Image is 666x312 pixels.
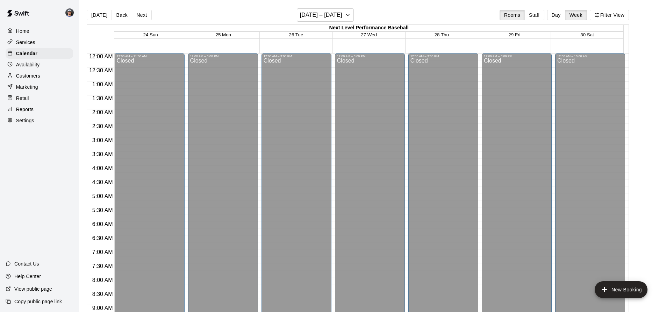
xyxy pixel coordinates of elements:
[557,55,623,58] div: 12:00 AM – 10:00 AM
[91,95,115,101] span: 1:30 AM
[143,32,158,37] button: 24 Sun
[16,117,34,124] p: Settings
[6,48,73,59] a: Calendar
[91,109,115,115] span: 2:00 AM
[91,235,115,241] span: 6:30 AM
[484,55,550,58] div: 12:00 AM – 3:00 PM
[91,123,115,129] span: 2:30 AM
[264,55,329,58] div: 12:00 AM – 3:00 PM
[580,32,594,37] button: 30 Sat
[6,93,73,103] a: Retail
[91,151,115,157] span: 3:30 AM
[6,104,73,115] a: Reports
[16,84,38,90] p: Marketing
[590,10,629,20] button: Filter View
[16,28,29,35] p: Home
[14,285,52,292] p: View public page
[216,32,231,37] button: 25 Mon
[112,10,132,20] button: Back
[14,298,62,305] p: Copy public page link
[524,10,544,20] button: Staff
[91,291,115,297] span: 8:30 AM
[64,6,79,20] div: Mason Edwards
[190,55,256,58] div: 12:00 AM – 3:00 PM
[16,95,29,102] p: Retail
[361,32,377,37] button: 27 Wed
[16,39,35,46] p: Services
[87,10,112,20] button: [DATE]
[595,281,647,298] button: add
[91,179,115,185] span: 4:30 AM
[6,26,73,36] a: Home
[6,115,73,126] a: Settings
[91,249,115,255] span: 7:00 AM
[91,263,115,269] span: 7:30 AM
[91,193,115,199] span: 5:00 AM
[508,32,520,37] button: 29 Fri
[16,106,34,113] p: Reports
[337,55,403,58] div: 12:00 AM – 3:00 PM
[65,8,74,17] img: Mason Edwards
[91,277,115,283] span: 8:00 AM
[6,82,73,92] a: Marketing
[6,37,73,48] a: Services
[16,50,37,57] p: Calendar
[289,32,303,37] button: 26 Tue
[132,10,151,20] button: Next
[14,260,39,267] p: Contact Us
[500,10,525,20] button: Rooms
[297,8,354,22] button: [DATE] – [DATE]
[410,55,476,58] div: 12:00 AM – 3:00 PM
[435,32,449,37] button: 28 Thu
[14,273,41,280] p: Help Center
[116,55,182,58] div: 12:00 AM – 11:00 AM
[565,10,587,20] button: Week
[16,61,40,68] p: Availability
[547,10,565,20] button: Day
[91,137,115,143] span: 3:00 AM
[91,165,115,171] span: 4:00 AM
[300,10,342,20] h6: [DATE] – [DATE]
[16,72,40,79] p: Customers
[87,53,115,59] span: 12:00 AM
[114,25,623,31] div: Next Level Performance Baseball
[91,207,115,213] span: 5:30 AM
[91,305,115,311] span: 9:00 AM
[91,221,115,227] span: 6:00 AM
[87,67,115,73] span: 12:30 AM
[6,59,73,70] a: Availability
[91,81,115,87] span: 1:00 AM
[6,71,73,81] a: Customers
